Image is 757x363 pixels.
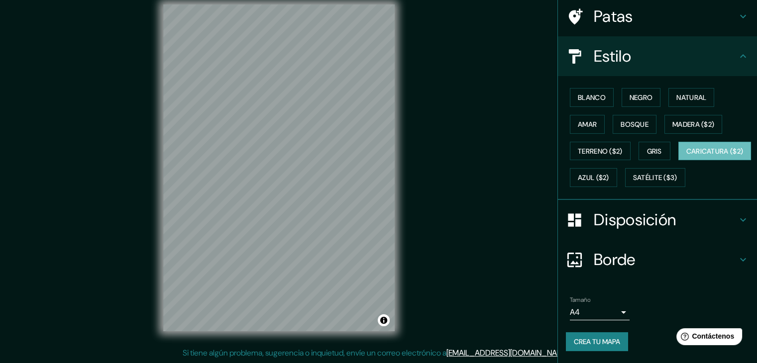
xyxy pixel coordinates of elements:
font: Gris [647,147,662,156]
button: Crea tu mapa [566,332,628,351]
div: Borde [558,240,757,279]
button: Terreno ($2) [570,142,631,161]
font: Azul ($2) [578,174,609,182]
a: [EMAIL_ADDRESS][DOMAIN_NAME] [446,348,569,358]
font: Negro [630,93,653,102]
button: Azul ($2) [570,168,617,187]
canvas: Mapa [163,4,395,331]
font: Estilo [594,46,631,67]
button: Amar [570,115,605,134]
button: Caricatura ($2) [678,142,752,161]
font: Natural [676,93,706,102]
div: Disposición [558,200,757,240]
button: Activar o desactivar atribución [378,314,390,326]
font: Tamaño [570,296,590,304]
font: A4 [570,307,580,317]
font: Disposición [594,209,676,230]
font: Satélite ($3) [633,174,677,182]
font: Blanco [578,93,606,102]
button: Satélite ($3) [625,168,685,187]
font: Borde [594,249,636,270]
font: Terreno ($2) [578,147,623,156]
font: Madera ($2) [672,120,714,129]
font: Si tiene algún problema, sugerencia o inquietud, envíe un correo electrónico a [183,348,446,358]
div: Estilo [558,36,757,76]
font: Caricatura ($2) [686,147,744,156]
button: Madera ($2) [664,115,722,134]
button: Blanco [570,88,614,107]
button: Negro [622,88,661,107]
font: Amar [578,120,597,129]
font: Bosque [621,120,649,129]
div: A4 [570,304,630,320]
iframe: Lanzador de widgets de ayuda [668,324,746,352]
button: Gris [639,142,670,161]
font: Crea tu mapa [574,337,620,346]
button: Natural [668,88,714,107]
button: Bosque [613,115,656,134]
font: Patas [594,6,633,27]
